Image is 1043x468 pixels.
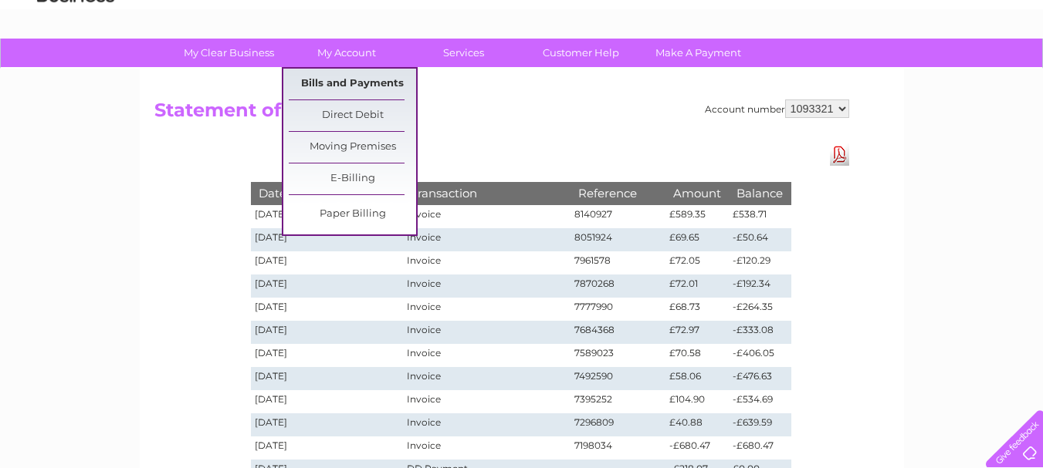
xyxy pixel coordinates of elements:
td: £104.90 [665,390,729,413]
td: £72.01 [665,274,729,298]
td: 7589023 [571,344,666,367]
a: Energy [810,66,844,77]
td: [DATE] [251,274,404,298]
td: £69.65 [665,228,729,251]
td: 7198034 [571,436,666,460]
td: £72.05 [665,251,729,274]
td: 7684368 [571,321,666,344]
th: Reference [571,182,666,204]
td: 8140927 [571,205,666,228]
a: Make A Payment [635,39,762,67]
a: Paper Billing [289,199,416,230]
td: Invoice [403,413,570,436]
div: Account number [705,99,849,118]
td: [DATE] [251,367,404,390]
td: Invoice [403,251,570,274]
th: Date [251,182,404,204]
a: Bills and Payments [289,69,416,99]
td: [DATE] [251,205,404,228]
td: £538.71 [729,205,791,228]
th: Amount [665,182,729,204]
th: Balance [729,182,791,204]
a: Water [771,66,801,77]
td: £589.35 [665,205,729,228]
td: 7395252 [571,390,666,413]
a: Customer Help [517,39,645,67]
td: [DATE] [251,298,404,321]
a: My Account [283,39,410,67]
td: £72.97 [665,321,729,344]
td: 7870268 [571,274,666,298]
td: [DATE] [251,436,404,460]
a: E-Billing [289,163,416,194]
td: -£333.08 [729,321,791,344]
td: Invoice [403,228,570,251]
td: [DATE] [251,251,404,274]
td: 8051924 [571,228,666,251]
td: 7296809 [571,413,666,436]
td: -£680.47 [665,436,729,460]
td: Invoice [403,274,570,298]
td: [DATE] [251,344,404,367]
td: -£50.64 [729,228,791,251]
a: Direct Debit [289,100,416,131]
td: Invoice [403,390,570,413]
td: -£639.59 [729,413,791,436]
td: £70.58 [665,344,729,367]
td: -£534.69 [729,390,791,413]
td: Invoice [403,205,570,228]
td: 7492590 [571,367,666,390]
td: -£192.34 [729,274,791,298]
td: [DATE] [251,413,404,436]
div: Clear Business is a trading name of Verastar Limited (registered in [GEOGRAPHIC_DATA] No. 3667643... [157,8,887,75]
td: [DATE] [251,228,404,251]
a: Contact [940,66,978,77]
a: Download Pdf [830,143,849,166]
td: Invoice [403,436,570,460]
td: £68.73 [665,298,729,321]
td: Invoice [403,298,570,321]
td: Invoice [403,367,570,390]
a: Telecoms [853,66,899,77]
td: -£680.47 [729,436,791,460]
td: 7777990 [571,298,666,321]
a: Moving Premises [289,132,416,163]
h2: Statement of Accounts [154,99,849,129]
a: Blog [909,66,931,77]
td: Invoice [403,321,570,344]
td: -£406.05 [729,344,791,367]
td: [DATE] [251,321,404,344]
td: £58.06 [665,367,729,390]
td: -£120.29 [729,251,791,274]
img: logo.png [36,40,115,87]
td: 7961578 [571,251,666,274]
td: -£476.63 [729,367,791,390]
th: Transaction [403,182,570,204]
a: My Clear Business [165,39,293,67]
td: £40.88 [665,413,729,436]
td: Invoice [403,344,570,367]
a: Log out [992,66,1028,77]
a: 0333 014 3131 [752,8,858,27]
a: Services [400,39,527,67]
td: -£264.35 [729,298,791,321]
td: [DATE] [251,390,404,413]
